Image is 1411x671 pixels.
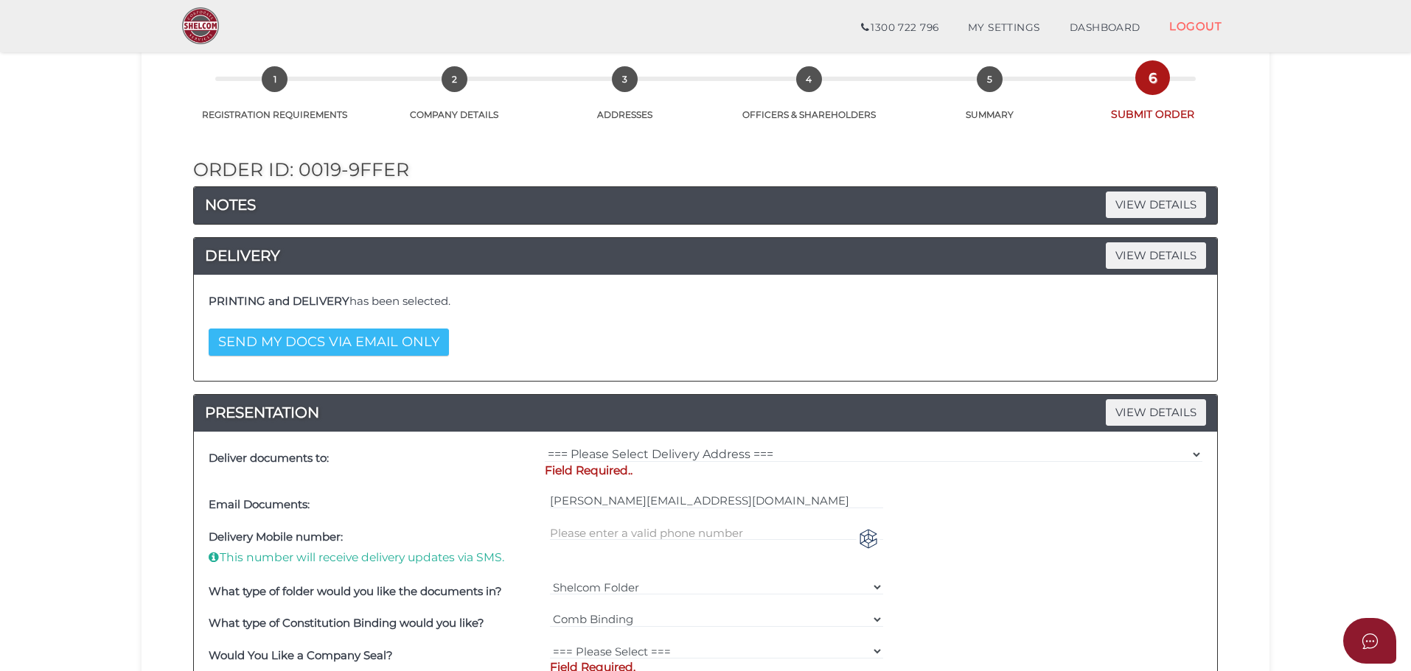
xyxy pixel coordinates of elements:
span: VIEW DETAILS [1106,242,1206,268]
h4: has been selected. [209,295,1202,308]
span: 2 [442,66,467,92]
b: Deliver documents to: [209,451,329,465]
span: 6 [1140,65,1166,91]
span: VIEW DETAILS [1106,399,1206,425]
input: Please enter a valid 10-digit phone number [550,524,884,541]
a: DELIVERYVIEW DETAILS [194,244,1217,267]
b: Would You Like a Company Seal? [209,648,393,662]
a: 1REGISTRATION REQUIREMENTS [178,82,372,121]
span: 1 [262,66,288,92]
span: VIEW DETAILS [1106,192,1206,217]
h4: PRESENTATION [194,401,1217,424]
span: 3 [612,66,638,92]
a: 6SUBMIT ORDER [1073,81,1233,122]
a: MY SETTINGS [953,13,1055,43]
a: PRESENTATIONVIEW DETAILS [194,401,1217,424]
h4: DELIVERY [194,244,1217,267]
a: 4OFFICERS & SHAREHOLDERS [711,82,907,121]
b: PRINTING and DELIVERY [209,294,349,308]
b: What type of Constitution Binding would you like? [209,616,484,630]
a: 1300 722 796 [846,13,953,43]
b: What type of folder would you like the documents in? [209,584,502,598]
h2: Order ID: 0019-9FFER [193,160,1218,180]
a: NOTESVIEW DETAILS [194,193,1217,217]
button: SEND MY DOCS VIA EMAIL ONLY [209,329,449,356]
a: DASHBOARD [1055,13,1155,43]
a: LOGOUT [1154,11,1236,41]
p: Field Required.. [545,463,1202,479]
h4: NOTES [194,193,1217,217]
span: 5 [977,66,1003,92]
p: This number will receive delivery updates via SMS. [209,549,543,566]
span: 4 [796,66,822,92]
b: Email Documents: [209,497,310,511]
button: Open asap [1343,618,1396,664]
a: 2COMPANY DETAILS [372,82,538,121]
a: 3ADDRESSES [537,82,711,121]
a: 5SUMMARY [907,82,1073,121]
b: Delivery Mobile number: [209,530,343,544]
